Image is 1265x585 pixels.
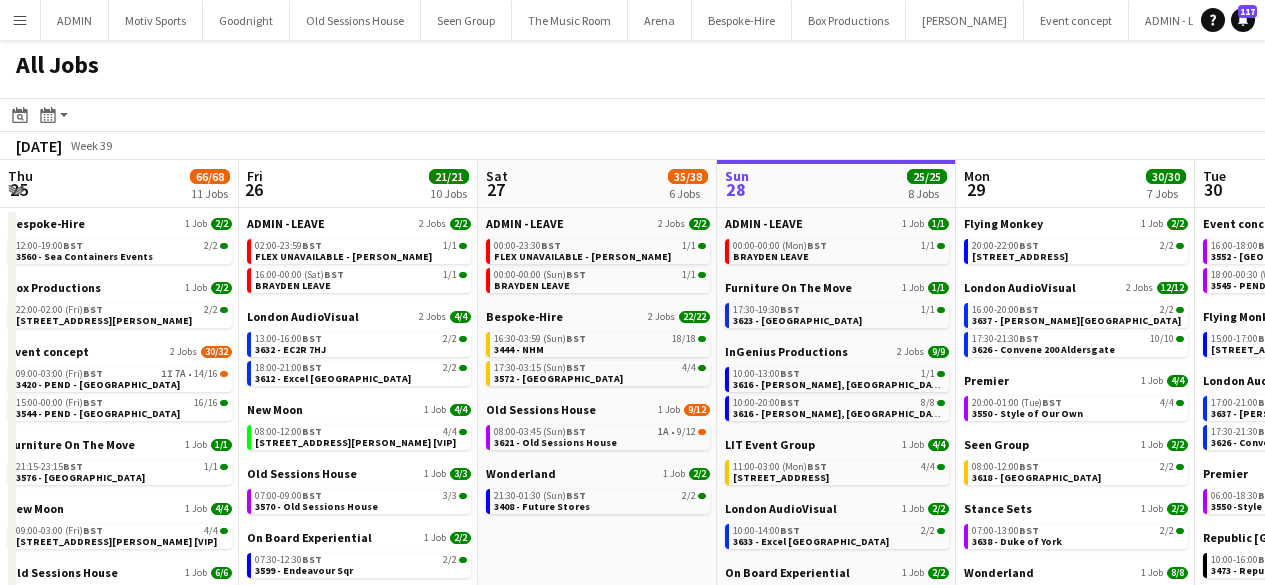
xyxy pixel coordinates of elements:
span: 08:00-12:00 [972,462,1039,472]
span: 3637 - Spencer House [972,314,1181,327]
span: 4/4 [450,404,471,416]
a: 21:30-01:30 (Sun)BST2/23408 - Future Stores [494,489,706,512]
span: 2/2 [682,491,696,501]
span: 2/2 [928,503,949,515]
span: 3492 - Allandale Ave [733,471,829,484]
span: 2/2 [1160,526,1174,536]
span: 1 Job [185,218,207,230]
span: BST [1019,524,1039,537]
a: 02:00-23:59BST1/1FLEX UNAVAILABLE - [PERSON_NAME] [255,239,467,262]
div: ADMIN - LEAVE2 Jobs2/202:00-23:59BST1/1FLEX UNAVAILABLE - [PERSON_NAME]16:00-00:00 (Sat)BST1/1BRA... [247,216,471,309]
span: 3420 - PEND - Royal Opera House [16,378,180,391]
a: Old Sessions House1 Job3/3 [247,466,471,481]
span: London AudioVisual [964,280,1076,295]
span: Event concept [8,344,89,359]
span: 08:00-03:45 (Sun) [494,427,586,437]
span: BST [541,239,561,252]
span: 1 Job [658,404,680,416]
div: Bespoke-Hire1 Job2/212:00-19:00BST2/23560 - Sea Containers Events [8,216,232,280]
span: 1/1 [443,270,457,280]
span: 4/4 [928,439,949,451]
span: BRAYDEN LEAVE [255,279,331,292]
span: Premier [1203,466,1248,481]
a: 10:00-13:00BST1/13616 - [PERSON_NAME], [GEOGRAPHIC_DATA] [733,367,945,390]
span: Flying Monkey [964,216,1043,231]
span: BST [780,524,800,537]
span: 3616 - Curzon, Mayfair [733,407,947,420]
div: ADMIN - LEAVE1 Job1/100:00-00:00 (Mon)BST1/1BRAYDEN LEAVE [725,216,949,280]
span: 1I [161,369,173,379]
span: 3572 - Kensington Palace [494,372,623,385]
span: 1A [658,427,669,437]
a: 12:00-19:00BST2/23560 - Sea Containers Events [16,239,228,262]
div: Event concept2 Jobs30/3209:00-03:00 (Fri)BST1I7A•14/163420 - PEND - [GEOGRAPHIC_DATA]15:00-00:00 ... [8,344,232,437]
a: 10:00-20:00BST8/83616 - [PERSON_NAME], [GEOGRAPHIC_DATA] [733,396,945,419]
span: Old Sessions House [247,466,357,481]
a: Box Productions1 Job2/2 [8,280,232,295]
span: 3610 - Shelton Str [16,314,192,327]
span: 2 Jobs [658,218,685,230]
span: 2/2 [689,218,710,230]
span: 3396 - PEND - 9 Clifford St [VIP] [16,535,217,548]
span: 3/3 [443,491,457,501]
span: 20:00-01:00 (Tue) [972,398,1062,408]
button: [PERSON_NAME] [906,1,1024,40]
span: BST [780,303,800,316]
button: Goodnight [203,1,290,40]
span: BST [780,396,800,409]
span: 3544 - PEND - Somerset House [16,407,180,420]
span: FLEX UNAVAILABLE - Ben Turner [494,250,671,263]
a: ADMIN - LEAVE2 Jobs2/2 [247,216,471,231]
a: Old Sessions House1 Job9/12 [486,402,710,417]
span: 3618 - Emerald Theatre [972,471,1101,484]
span: 21:15-23:15 [16,462,83,472]
a: Bespoke-Hire2 Jobs22/22 [486,309,710,324]
a: 15:00-00:00 (Fri)BST16/163544 - PEND - [GEOGRAPHIC_DATA] [16,396,228,419]
span: 1 Job [424,404,446,416]
span: 2 Jobs [170,346,197,358]
span: 4/4 [204,526,218,536]
span: 1/1 [921,241,935,251]
span: 3623 - London Museum [733,314,862,327]
span: 10:00-20:00 [733,398,800,408]
div: Box Productions1 Job2/222:00-02:00 (Fri)BST2/2[STREET_ADDRESS][PERSON_NAME] [8,280,232,344]
a: 17:30-03:15 (Sun)BST4/43572 - [GEOGRAPHIC_DATA] [494,361,706,384]
div: London AudioVisual2 Jobs12/1216:00-20:00BST2/23637 - [PERSON_NAME][GEOGRAPHIC_DATA]17:30-21:30BST... [964,280,1188,373]
span: 16:00-00:00 (Sat) [255,270,344,280]
span: 2/2 [204,305,218,315]
span: 13:00-16:00 [255,334,322,344]
div: • [494,427,706,437]
a: 22:00-02:00 (Fri)BST2/2[STREET_ADDRESS][PERSON_NAME] [16,303,228,326]
span: 2/2 [211,282,232,294]
span: 3576 - Highgate Studios [16,471,145,484]
span: 2 Jobs [648,311,675,323]
span: 17:30-19:30 [733,305,800,315]
a: 08:00-03:45 (Sun)BST1A•9/123621 - Old Sessions House [494,425,706,448]
button: Event concept [1024,1,1129,40]
span: 3550 - Style of Our Own [972,407,1083,420]
a: 09:00-03:00 (Fri)BST1I7A•14/163420 - PEND - [GEOGRAPHIC_DATA] [16,367,228,390]
span: ADMIN - LEAVE [247,216,325,231]
span: BST [566,489,586,502]
span: 3616 - Curzon, Mayfair [733,378,947,391]
a: 17:30-21:30BST10/103626 - Convene 200 Aldersgate [972,332,1184,355]
a: 07:00-13:00BST2/23638 - Duke of York [972,524,1184,547]
a: 18:00-21:00BST2/23612 - Excel [GEOGRAPHIC_DATA] [255,361,467,384]
span: 11:00-03:00 (Mon) [733,462,827,472]
span: 3633 - Excel London [733,535,889,548]
span: 18:00-21:00 [255,363,322,373]
span: 1 Job [1141,503,1163,515]
span: 4/4 [1167,375,1188,387]
span: 3560 - Sea Containers Events [16,250,153,263]
span: 22/22 [679,311,710,323]
a: 17:30-19:30BST1/13623 - [GEOGRAPHIC_DATA] [733,303,945,326]
span: 3632 - EC2R 7HJ [255,343,326,356]
span: 3/3 [450,468,471,480]
span: LIT Event Group [725,437,815,452]
span: 2/2 [443,334,457,344]
span: 1/1 [204,462,218,472]
span: Bespoke-Hire [486,309,563,324]
span: BRAYDEN LEAVE [733,250,809,263]
span: 12/12 [1157,282,1188,294]
span: 4/4 [450,311,471,323]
